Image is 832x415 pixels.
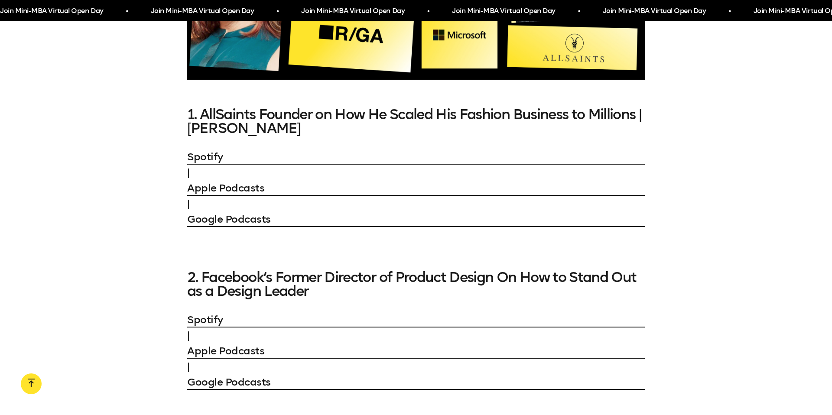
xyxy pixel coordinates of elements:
span: • [126,3,128,19]
a: Spotify [187,149,645,165]
h4: 1. AllSaints Founder on How He Scaled His Fashion Business to Millions | [PERSON_NAME] [187,107,645,135]
span: • [276,3,279,19]
a: Google Podcasts [187,374,645,390]
span: • [578,3,580,19]
p: | | [187,149,645,227]
a: Spotify [187,312,645,327]
span: • [427,3,429,19]
a: Google Podcasts [187,211,645,227]
p: | | [187,312,645,390]
h4: 2. Facebook’s Former Director of Product Design On How to Stand Out as a Design Leader [187,270,645,298]
a: Apple Podcasts [187,180,645,196]
span: • [728,3,731,19]
a: Apple Podcasts [187,343,645,359]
